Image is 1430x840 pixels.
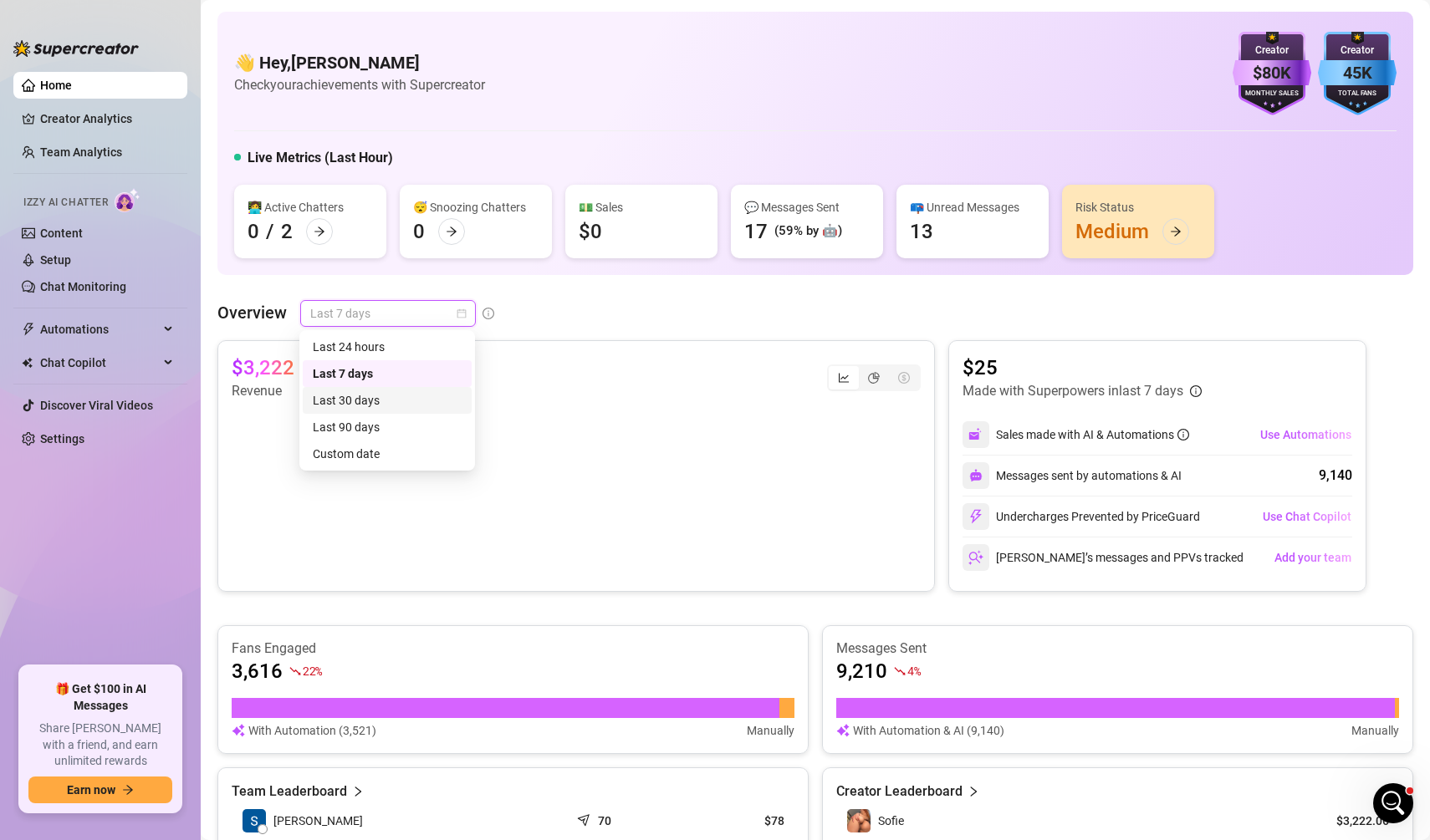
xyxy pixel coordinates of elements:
div: 0 [248,218,259,245]
img: svg%3e [968,427,983,442]
div: Last 7 days [313,364,462,383]
span: arrow-right [122,784,134,796]
span: arrow-right [1170,226,1182,237]
article: Manually [747,721,794,740]
div: 45K [1318,60,1397,86]
span: Hi [PERSON_NAME], We are attending XBIZ 🎉. If you’re there too, scan the QR code and drop us a me... [59,307,1130,320]
img: Sofie [847,809,871,832]
article: Overview [217,300,287,325]
span: I need an explanation❓ [55,430,197,444]
span: Earn now [67,783,115,797]
article: Revenue [232,381,334,401]
img: svg%3e [836,721,850,740]
article: Creator Leaderboard [836,781,963,802]
span: pie-chart [868,372,880,384]
span: Messages [93,563,157,575]
div: 17 [744,218,768,245]
article: 70 [598,812,611,829]
img: svg%3e [968,509,983,524]
span: Add your team [1274,551,1351,564]
span: Use Automations [1260,428,1351,441]
article: Team Leaderboard [232,781,347,802]
button: Add your team [1274,544,1352,571]
span: line-chart [838,372,850,384]
img: Giselle avatar [31,445,51,465]
div: [PERSON_NAME] [59,137,156,155]
div: • [DATE] [160,508,207,526]
span: Help [196,563,222,575]
article: $78 [692,812,784,829]
div: 💵 Sales [579,198,704,216]
img: svg%3e [232,721,245,740]
span: 22 % [303,663,322,679]
span: Share [PERSON_NAME] with a friend, and earn unlimited rewards [28,720,172,770]
button: Earn nowarrow-right [28,776,172,803]
article: $3,222.06 [1313,812,1389,829]
img: svg%3e [969,469,983,482]
img: blue-badge-DgoSNQY1.svg [1318,32,1397,115]
div: 2 [281,218,293,245]
article: Made with Superpowers in last 7 days [963,381,1183,401]
span: calendar [457,308,467,318]
article: 9,210 [836,658,887,685]
div: Sales made with AI & Automations [996,425,1189,444]
span: fall [289,665,301,677]
span: Sofie [878,814,904,827]
article: Manually [1351,721,1399,740]
a: Creator Analytics [40,105,174,132]
div: Last 7 days [303,360,472,387]
button: Messages [84,522,167,588]
span: arrow-right [314,226,325,237]
article: Fans Engaged [232,639,794,658]
span: [PERSON_NAME] [273,812,363,830]
div: Creator [1233,43,1311,59]
div: Giselle [59,75,99,93]
div: 👩‍💻 Active Chatters [248,198,373,216]
div: 9,140 [1319,466,1352,486]
div: Risk Status [1075,198,1201,216]
div: 13 [910,218,933,245]
span: info-circle [1177,429,1189,440]
div: • 2h ago [102,75,150,93]
button: Use Chat Copilot [1262,503,1352,530]
span: Home [24,563,59,575]
div: Messages sent by automations & AI [963,462,1182,489]
span: info-circle [483,308,494,319]
article: Check your achievements with Supercreator [234,74,485,95]
img: Profile image for Ella [19,491,53,525]
article: $3,222 [232,354,294,381]
span: send [577,810,594,827]
span: 4 % [907,663,920,679]
div: Creator [1318,43,1397,59]
div: [PERSON_NAME] [59,508,156,526]
article: With Automation & AI (9,140) [853,721,1004,740]
div: Close [294,7,324,37]
span: thunderbolt [22,323,35,336]
span: arrow-right [446,226,457,237]
div: segmented control [827,364,921,391]
button: News [251,522,335,588]
a: Chat Monitoring [40,280,126,293]
a: Settings [40,432,84,445]
div: 💬 Messages Sent [744,198,870,216]
div: Monthly Sales [1233,89,1311,99]
span: Last 7 days [310,301,466,326]
img: purple-badge-B9DA21FR.svg [1233,32,1311,115]
div: 😴 Snoozing Chatters [413,198,539,216]
span: Hi [PERSON_NAME], [PERSON_NAME] is now active on your account and ready to be turned on. Let me k... [59,369,1058,382]
span: info-circle [1190,385,1202,397]
div: [PERSON_NAME] [59,261,156,278]
span: dollar-circle [898,372,910,384]
img: Yoni avatar [17,445,37,465]
div: Last 24 hours [313,338,462,356]
div: Last 30 days [313,391,462,410]
div: [PERSON_NAME] [59,384,156,402]
div: Last 24 hours [303,333,472,360]
div: Total Fans [1318,89,1397,99]
div: 🌟 Supercreator [55,446,149,464]
article: Messages Sent [836,639,1399,658]
div: (59% by 🤖) [774,221,842,242]
div: Custom date [313,445,462,463]
div: Profile image for Tanya [19,120,53,154]
button: Help [167,522,251,588]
